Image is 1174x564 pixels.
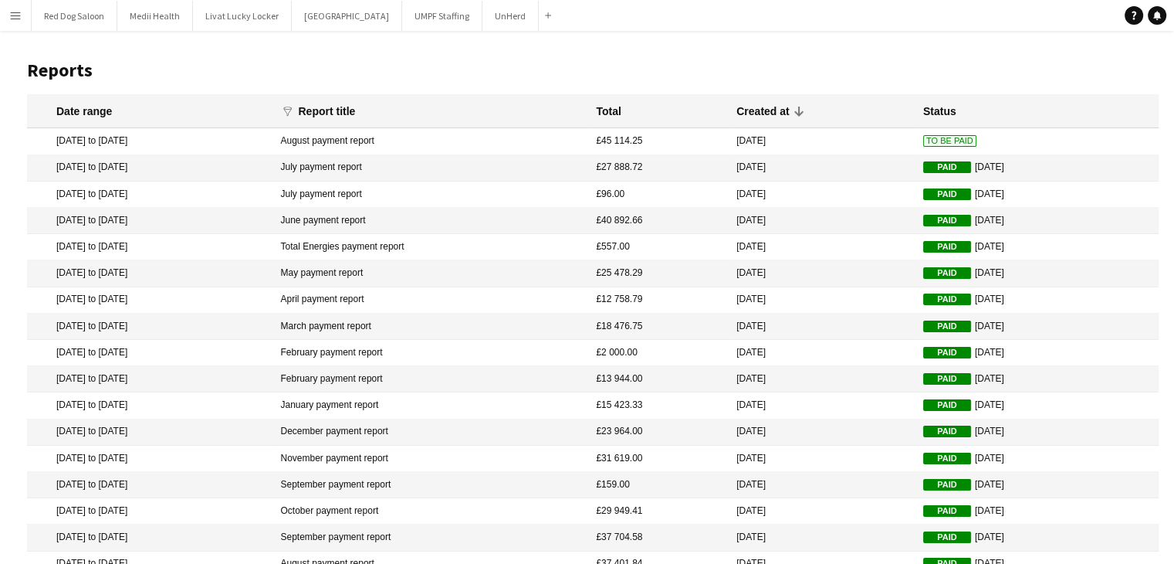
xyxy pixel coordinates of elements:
mat-cell: [DATE] [729,208,915,234]
mat-cell: May payment report [272,260,588,287]
mat-cell: [DATE] to [DATE] [27,472,272,498]
div: Created at [736,104,789,118]
mat-cell: [DATE] to [DATE] [27,366,272,392]
span: Paid [923,321,971,332]
mat-cell: [DATE] to [DATE] [27,128,272,155]
mat-cell: £37 704.58 [588,525,729,551]
button: Red Dog Saloon [32,1,117,31]
mat-cell: £45 114.25 [588,128,729,155]
mat-cell: £15 423.33 [588,392,729,419]
mat-cell: [DATE] [729,472,915,498]
mat-cell: £31 619.00 [588,446,729,472]
mat-cell: [DATE] to [DATE] [27,314,272,340]
span: Paid [923,294,971,305]
mat-cell: [DATE] to [DATE] [27,340,272,366]
mat-cell: £27 888.72 [588,155,729,182]
mat-cell: [DATE] [915,498,1159,525]
mat-cell: [DATE] to [DATE] [27,287,272,314]
mat-cell: [DATE] [915,446,1159,472]
mat-cell: £29 949.41 [588,498,729,525]
span: Paid [923,373,971,385]
mat-cell: £25 478.29 [588,260,729,287]
mat-cell: July payment report [272,155,588,182]
span: Paid [923,347,971,358]
mat-cell: December payment report [272,420,588,446]
mat-cell: August payment report [272,128,588,155]
mat-cell: November payment report [272,446,588,472]
mat-cell: [DATE] to [DATE] [27,420,272,446]
h1: Reports [27,59,1159,82]
mat-cell: [DATE] [729,340,915,366]
mat-cell: £18 476.75 [588,314,729,340]
span: Paid [923,215,971,226]
mat-cell: [DATE] [915,155,1159,182]
span: Paid [923,399,971,411]
mat-cell: [DATE] [915,182,1159,208]
mat-cell: [DATE] to [DATE] [27,260,272,287]
button: UnHerd [482,1,539,31]
button: Medii Health [117,1,193,31]
mat-cell: £2 000.00 [588,340,729,366]
mat-cell: April payment report [272,287,588,314]
mat-cell: [DATE] to [DATE] [27,392,272,419]
div: Date range [56,104,112,118]
mat-cell: [DATE] [729,128,915,155]
mat-cell: [DATE] [729,392,915,419]
span: Paid [923,479,971,491]
mat-cell: £96.00 [588,182,729,208]
mat-cell: March payment report [272,314,588,340]
mat-cell: [DATE] [915,340,1159,366]
mat-cell: [DATE] [729,525,915,551]
mat-cell: Total Energies payment report [272,234,588,260]
span: Paid [923,189,971,200]
mat-cell: [DATE] to [DATE] [27,234,272,260]
mat-cell: February payment report [272,340,588,366]
span: Paid [923,532,971,543]
mat-cell: June payment report [272,208,588,234]
div: Report title [298,104,369,118]
button: UMPF Staffing [402,1,482,31]
mat-cell: [DATE] [915,234,1159,260]
mat-cell: January payment report [272,392,588,419]
mat-cell: [DATE] [915,366,1159,392]
mat-cell: [DATE] [729,155,915,182]
mat-cell: [DATE] [915,287,1159,314]
span: Paid [923,505,971,517]
div: Total [596,104,621,118]
mat-cell: September payment report [272,472,588,498]
mat-cell: [DATE] [729,498,915,525]
mat-cell: September payment report [272,525,588,551]
mat-cell: [DATE] [915,260,1159,287]
mat-cell: [DATE] [915,472,1159,498]
mat-cell: July payment report [272,182,588,208]
mat-cell: £40 892.66 [588,208,729,234]
div: Report title [298,104,355,118]
mat-cell: [DATE] to [DATE] [27,525,272,551]
mat-cell: [DATE] [729,446,915,472]
mat-cell: [DATE] to [DATE] [27,208,272,234]
span: Paid [923,453,971,464]
mat-cell: £12 758.79 [588,287,729,314]
mat-cell: [DATE] [729,260,915,287]
mat-cell: October payment report [272,498,588,525]
mat-cell: [DATE] [729,287,915,314]
mat-cell: [DATE] to [DATE] [27,498,272,525]
span: Paid [923,241,971,253]
mat-cell: [DATE] [729,366,915,392]
div: Status [923,104,956,118]
mat-cell: [DATE] [915,314,1159,340]
mat-cell: [DATE] [729,314,915,340]
mat-cell: [DATE] [729,182,915,208]
mat-cell: [DATE] [729,234,915,260]
mat-cell: [DATE] [915,392,1159,419]
mat-cell: [DATE] [915,525,1159,551]
mat-cell: [DATE] [729,420,915,446]
div: Created at [736,104,803,118]
mat-cell: [DATE] to [DATE] [27,446,272,472]
span: To Be Paid [923,135,976,147]
mat-cell: £159.00 [588,472,729,498]
mat-cell: £557.00 [588,234,729,260]
mat-cell: [DATE] [915,208,1159,234]
button: Livat Lucky Locker [193,1,292,31]
span: Paid [923,267,971,279]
